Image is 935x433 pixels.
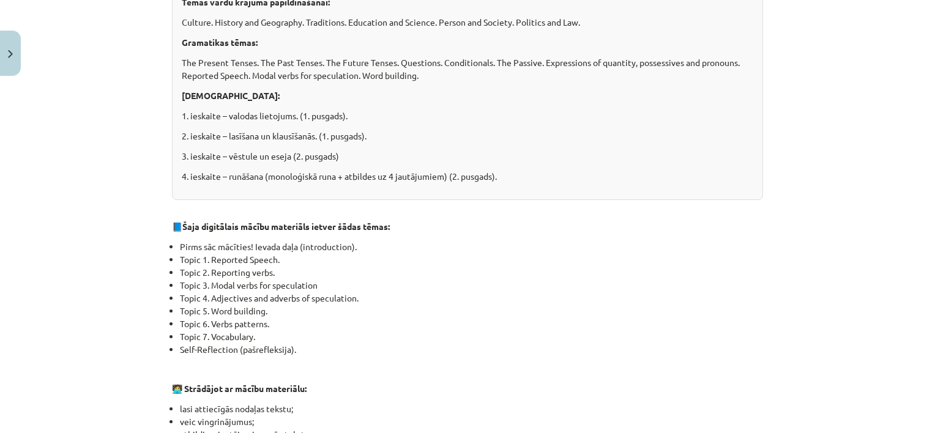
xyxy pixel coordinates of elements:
li: Topic 4. Adjectives and adverbs of speculation. [180,292,763,305]
p: The Present Tenses. The Past Tenses. The Future Tenses. Questions. Conditionals. The Passive. Exp... [182,56,753,82]
li: lasi attiecīgās nodaļas tekstu; [180,402,763,415]
li: Topic 1. Reported Speech. [180,253,763,266]
p: 3. ieskaite – vēstule un eseja (2. pusgads) [182,150,753,163]
p: 2. ieskaite – lasīšana un klausīšanās. (1. pusgads). [182,130,753,142]
strong: Gramatikas tēmas: [182,37,258,48]
li: Topic 7. Vocabulary. [180,330,763,343]
p: Culture. History and Geography. Traditions. Education and Science. Person and Society. Politics a... [182,16,753,29]
li: Topic 2. Reporting verbs. [180,266,763,279]
p: 4. ieskaite – runāšana (monoloģiskā runa + atbildes uz 4 jautājumiem) (2. pusgads). [182,170,753,183]
strong: 🧑‍💻 Strādājot ar mācību materiālu: [172,383,307,394]
li: Topic 6. Verbs patterns. [180,317,763,330]
li: Pirms sāc mācīties! Ievada daļa (introduction). [180,240,763,253]
li: Topic 5. Word building. [180,305,763,317]
li: Self-Reflection (pašrefleksija). [180,343,763,356]
p: 1. ieskaite – valodas lietojums. (1. pusgads). [182,109,753,122]
img: icon-close-lesson-0947bae3869378f0d4975bcd49f059093ad1ed9edebbc8119c70593378902aed.svg [8,50,13,58]
p: 📘 [172,220,763,233]
strong: [DEMOGRAPHIC_DATA]: [182,90,280,101]
li: veic vingrinājumus; [180,415,763,428]
strong: Šaja digitālais mācību materiāls ietver šādas tēmas: [182,221,390,232]
li: Topic 3. Modal verbs for speculation [180,279,763,292]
